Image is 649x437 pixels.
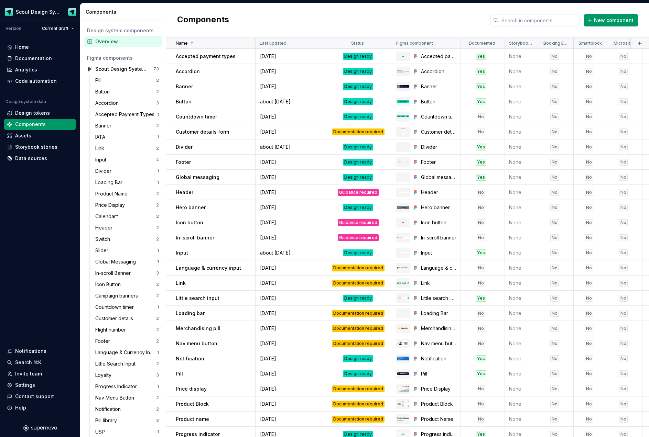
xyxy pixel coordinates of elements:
a: Price Display2 [93,200,162,211]
img: Countdown timer [397,115,409,118]
a: Code automation [4,76,76,87]
div: 2 [156,78,159,83]
div: Switch [95,236,113,243]
a: Campaign banners2 [93,290,162,301]
div: Loading Bar [95,179,125,186]
img: Product Block [397,401,409,407]
div: Design ready [343,83,373,90]
div: Notification [95,406,123,413]
a: Link2 [93,143,162,154]
div: No [585,204,593,211]
div: No [619,113,628,120]
div: [DATE] [256,68,324,75]
div: 2 [156,338,159,344]
div: 3 [156,372,159,378]
div: 1 [157,304,159,310]
div: 3 [156,270,159,276]
div: IATA [95,134,108,141]
div: No [550,219,559,226]
div: about [DATE] [256,98,324,105]
div: No [477,204,485,211]
a: Button2 [93,86,162,97]
img: Hero banner [397,206,409,209]
td: None [505,185,539,200]
div: No [585,174,593,181]
img: Design Ops [68,8,76,16]
div: Components [15,121,46,128]
div: Language & Currency Input [95,349,157,356]
div: 1 [157,180,159,185]
a: Notification2 [93,404,162,415]
p: Documented [469,41,495,46]
button: Notifications [4,346,76,357]
input: Search in components... [499,14,580,26]
div: No [619,68,628,75]
p: Banner [176,83,193,90]
img: e611c74b-76fc-4ef0-bafa-dc494cd4cb8a.png [5,8,13,16]
p: Countdown timer [176,113,217,120]
div: Guidance required [338,189,379,196]
div: Pill library [95,417,120,424]
div: Divider [95,168,114,175]
img: Link [397,281,409,284]
div: No [619,144,628,150]
img: Accordion [397,69,409,73]
a: Storybook stories [4,142,76,153]
div: Yes [476,68,486,75]
div: Design ready [343,68,373,75]
div: No [585,234,593,241]
div: No [619,204,628,211]
a: Input4 [93,154,162,165]
a: Slider1 [93,245,162,256]
p: Button [176,98,192,105]
div: No [477,128,485,135]
button: Search ⌘K [4,357,76,368]
div: Scout Design System Components [95,66,147,72]
a: Overview [84,36,162,47]
div: Design ready [343,53,373,60]
a: Icon Button2 [93,279,162,290]
div: Design ready [343,159,373,166]
div: 1 [157,248,159,253]
div: Footer [421,159,456,166]
div: Home [15,44,29,51]
p: Accepted payment types [176,53,236,60]
a: Accordion3 [93,98,162,109]
div: Data sources [15,155,47,162]
td: None [505,94,539,109]
div: Search ⌘K [15,359,41,366]
p: Global messaging [176,174,219,181]
div: 2 [156,123,159,128]
div: Icon button [421,219,456,226]
div: [DATE] [256,113,324,120]
a: Assets [4,130,76,141]
p: Accordion [176,68,200,75]
a: Header2 [93,222,162,233]
p: Footer [176,159,191,166]
div: No [550,159,559,166]
a: Analytics [4,64,76,75]
div: Accepted payment types [421,53,456,60]
div: Yes [476,83,486,90]
div: Yes [476,98,486,105]
td: None [505,124,539,139]
div: Analytics [15,66,37,73]
td: None [505,79,539,94]
a: Supernova Logo [23,425,57,432]
div: [DATE] [256,53,324,60]
div: No [619,219,628,226]
img: Progress indicator [397,433,409,435]
div: No [477,189,485,196]
a: IATA1 [93,132,162,143]
img: Product Name [397,417,409,421]
div: No [550,68,559,75]
p: Booking Engine [543,41,568,46]
div: Global Messaging [95,258,139,265]
div: 1 [157,350,159,355]
div: Little Search Input [95,360,138,367]
p: Name [176,41,188,46]
div: Header [421,189,456,196]
div: Flight number [95,326,129,333]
